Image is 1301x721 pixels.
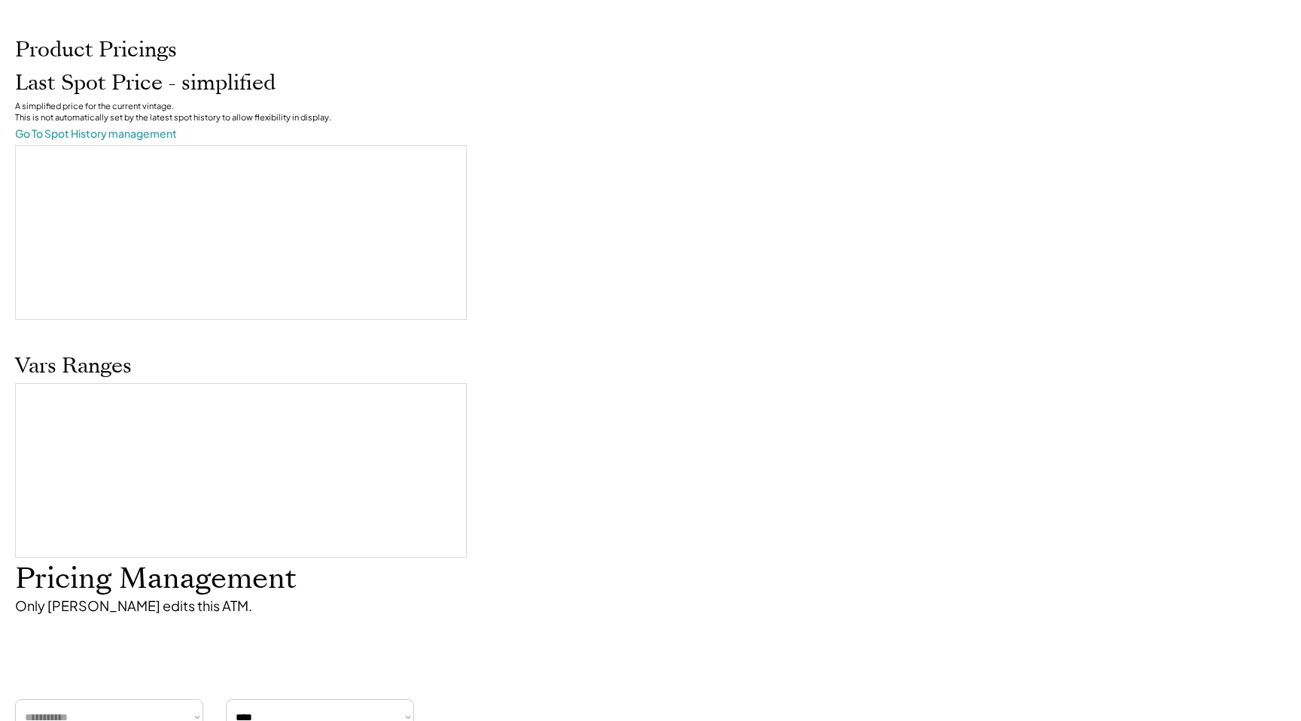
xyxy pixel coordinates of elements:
a: Go To Spot History management [15,126,177,141]
h2: Last Spot Price - simplified [15,71,276,96]
h2: Product Pricings [15,38,177,71]
h2: Vars Ranges [15,354,132,379]
div: Only [PERSON_NAME] edits this ATM. [15,597,467,624]
div: A simplified price for the current vintage. This is not automatically set by the latest spot hist... [15,96,331,127]
h1: Pricing Management [15,561,624,597]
